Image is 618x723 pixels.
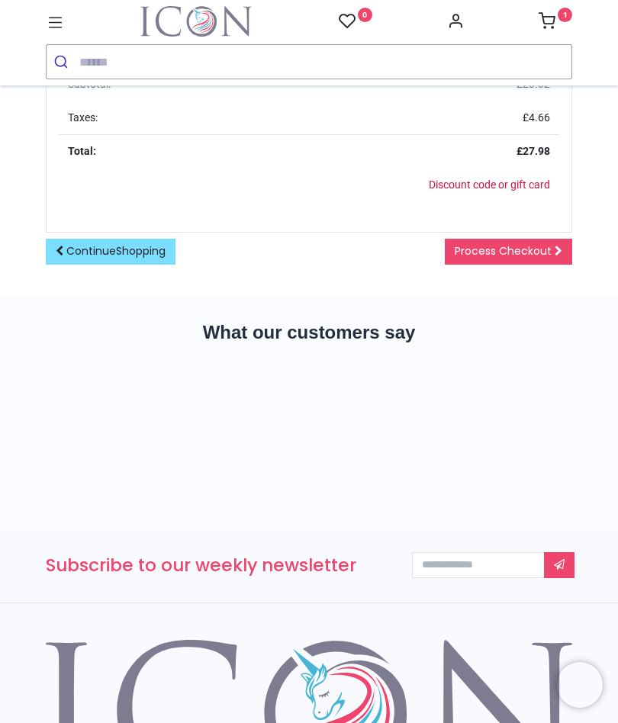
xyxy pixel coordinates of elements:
[523,111,550,124] span: £
[46,372,572,479] iframe: Customer reviews powered by Trustpilot
[140,6,252,37] img: Icon Wall Stickers
[445,239,572,265] a: Process Checkout
[59,101,330,135] td: Taxes:
[447,17,464,29] a: Account Info
[517,145,550,157] strong: £
[46,553,389,577] h3: Subscribe to our weekly newsletter
[68,145,96,157] strong: Total:
[529,111,550,124] span: 4.66
[339,12,372,31] a: 0
[523,145,550,157] span: 27.98
[46,239,175,265] a: ContinueShopping
[358,8,372,22] sup: 0
[558,8,572,22] sup: 1
[140,6,252,37] a: Logo of Icon Wall Stickers
[116,243,166,259] span: Shopping
[47,45,79,79] button: Submit
[455,243,552,259] span: Process Checkout
[523,78,550,90] span: 23.32
[46,320,572,345] h2: What our customers say
[517,78,550,90] span: £
[557,662,603,708] iframe: Brevo live chat
[66,243,166,259] span: Continue
[539,17,572,29] a: 1
[429,178,550,191] a: Discount code or gift card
